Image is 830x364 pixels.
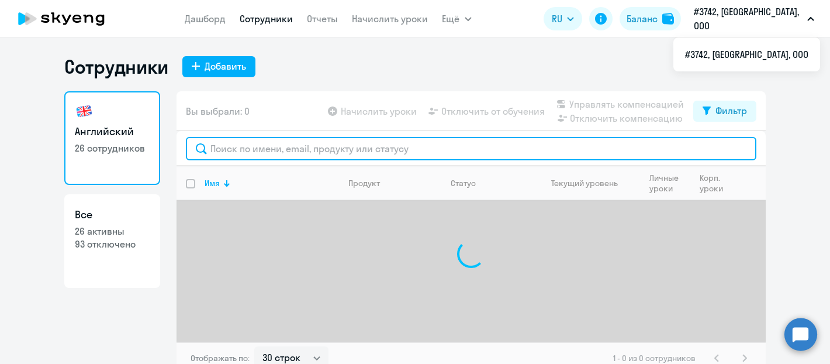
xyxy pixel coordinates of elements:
a: Дашборд [185,13,226,25]
button: Балансbalance [620,7,681,30]
div: Имя [205,178,220,188]
button: #3742, [GEOGRAPHIC_DATA], ООО [688,5,820,33]
a: Сотрудники [240,13,293,25]
div: Корп. уроки [700,173,723,194]
a: Отчеты [307,13,338,25]
a: Начислить уроки [352,13,428,25]
div: Личные уроки [649,173,679,194]
div: Фильтр [715,104,747,118]
div: Продукт [348,178,441,188]
div: Баланс [627,12,658,26]
div: Статус [451,178,531,188]
a: Все26 активны93 отключено [64,194,160,288]
div: Статус [451,178,476,188]
h3: Все [75,207,150,222]
span: 1 - 0 из 0 сотрудников [613,353,696,363]
div: Продукт [348,178,380,188]
img: balance [662,13,674,25]
span: Вы выбрали: 0 [186,104,250,118]
p: 26 активны [75,225,150,238]
button: Фильтр [693,101,756,122]
h1: Сотрудники [64,55,168,78]
div: Добавить [205,59,246,73]
div: Текущий уровень [541,178,639,188]
span: RU [552,12,562,26]
div: Личные уроки [649,173,690,194]
p: 26 сотрудников [75,142,150,154]
p: 93 отключено [75,238,150,250]
span: Отображать по: [191,353,250,363]
p: #3742, [GEOGRAPHIC_DATA], ООО [694,5,803,33]
button: Добавить [182,56,255,77]
h3: Английский [75,124,150,139]
div: Корп. уроки [700,173,732,194]
span: Ещё [442,12,460,26]
div: Текущий уровень [552,178,618,188]
div: Имя [205,178,338,188]
button: Ещё [442,7,472,30]
ul: Ещё [673,37,820,71]
input: Поиск по имени, email, продукту или статусу [186,137,756,160]
img: english [75,102,94,121]
button: RU [544,7,582,30]
a: Английский26 сотрудников [64,91,160,185]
